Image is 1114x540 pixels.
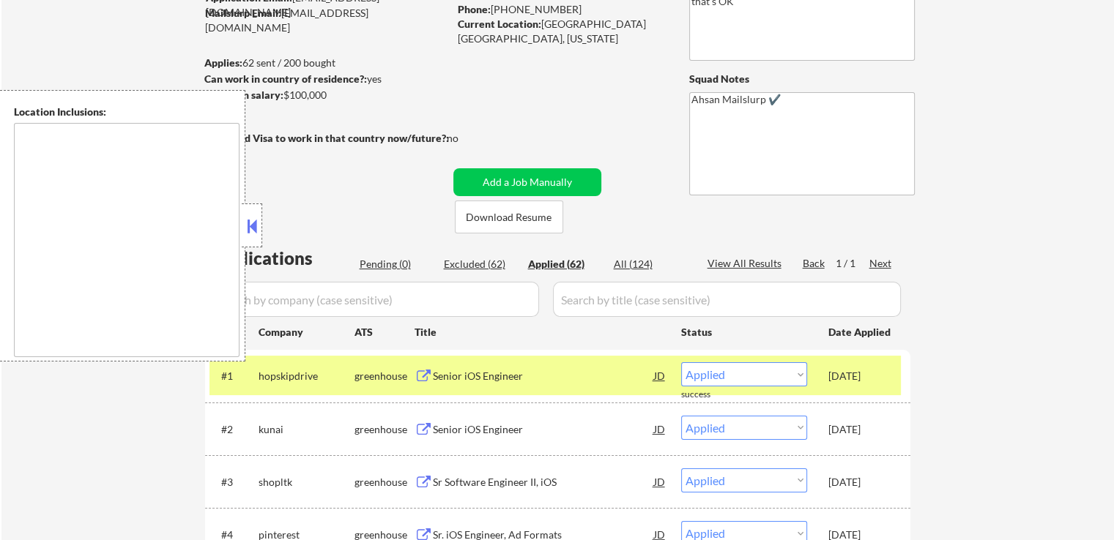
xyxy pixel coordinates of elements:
[455,200,563,233] button: Download Resume
[836,256,869,271] div: 1 / 1
[681,389,740,401] div: success
[259,369,354,383] div: hopskipdrive
[681,318,807,345] div: Status
[869,256,893,271] div: Next
[828,475,893,490] div: [DATE]
[204,89,283,101] strong: Minimum salary:
[458,2,665,17] div: [PHONE_NUMBER]
[415,325,667,340] div: Title
[204,72,367,85] strong: Can work in country of residence?:
[259,325,354,340] div: Company
[259,475,354,490] div: shopltk
[204,72,444,86] div: yes
[453,168,601,196] button: Add a Job Manually
[360,257,433,271] div: Pending (0)
[209,250,354,267] div: Applications
[205,7,281,19] strong: Mailslurp Email:
[708,256,786,271] div: View All Results
[458,3,491,15] strong: Phone:
[221,369,247,383] div: #1
[433,369,654,383] div: Senior iOS Engineer
[14,105,239,119] div: Location Inclusions:
[828,422,893,437] div: [DATE]
[653,416,667,442] div: JD
[221,422,247,437] div: #2
[209,282,539,317] input: Search by company (case sensitive)
[803,256,826,271] div: Back
[221,475,247,490] div: #3
[354,325,415,340] div: ATS
[828,325,893,340] div: Date Applied
[447,131,489,146] div: no
[204,88,448,102] div: $100,000
[444,257,517,271] div: Excluded (62)
[205,132,449,144] strong: Will need Visa to work in that country now/future?:
[433,422,654,437] div: Senior iOS Engineer
[354,475,415,490] div: greenhouse
[614,257,687,271] div: All (124)
[354,422,415,437] div: greenhouse
[553,282,901,317] input: Search by title (case sensitive)
[204,56,242,69] strong: Applies:
[458,18,541,30] strong: Current Location:
[458,17,665,45] div: [GEOGRAPHIC_DATA] [GEOGRAPHIC_DATA], [US_STATE]
[689,72,915,86] div: Squad Notes
[354,369,415,383] div: greenhouse
[653,362,667,389] div: JD
[205,6,448,34] div: [EMAIL_ADDRESS][DOMAIN_NAME]
[828,369,893,383] div: [DATE]
[653,468,667,495] div: JD
[259,422,354,437] div: kunai
[433,475,654,490] div: Sr Software Engineer II, iOS
[204,56,448,70] div: 62 sent / 200 bought
[528,257,601,271] div: Applied (62)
